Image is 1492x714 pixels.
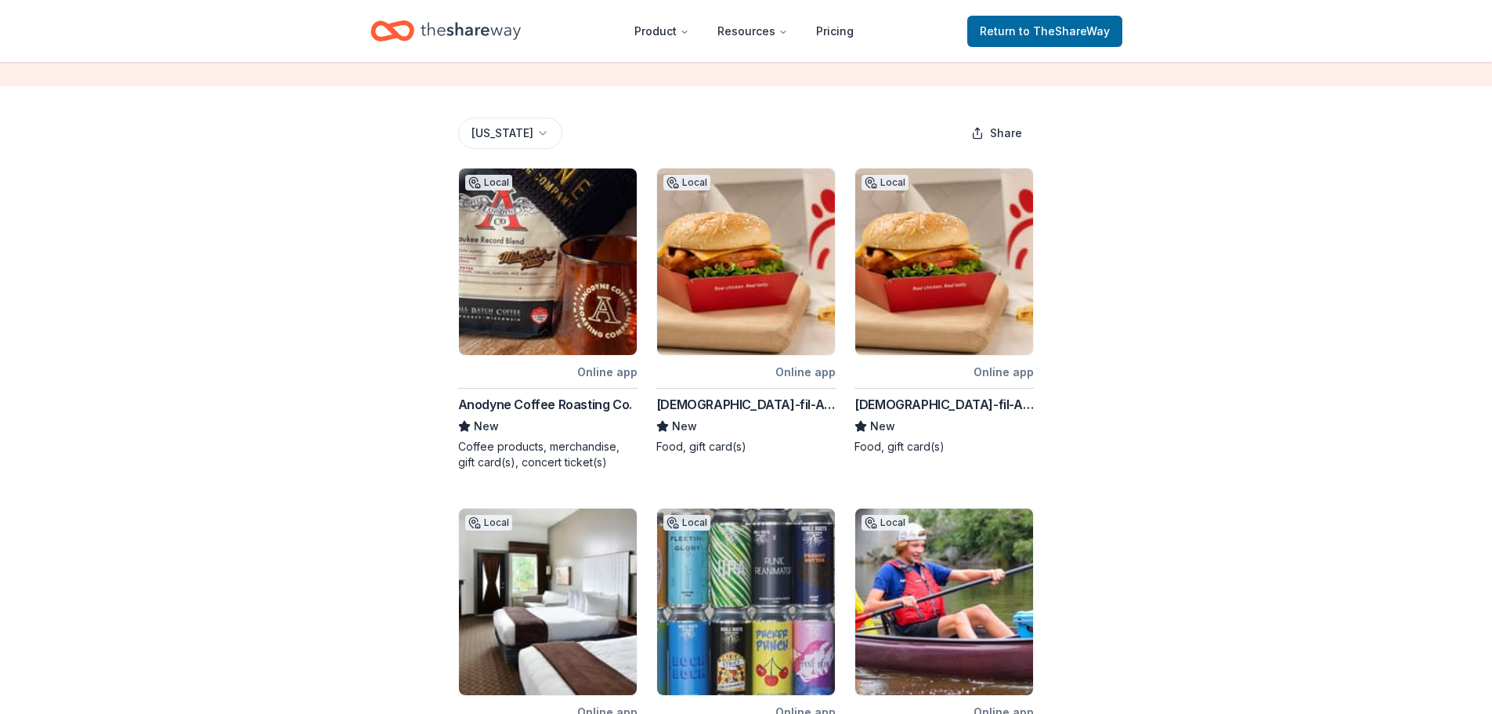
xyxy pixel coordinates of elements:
div: Local [862,515,909,531]
img: Image for Chick-fil-A (Madison) [657,169,835,355]
a: Image for Chick-fil-A (Mount Pleasant)LocalOnline app[DEMOGRAPHIC_DATA]-fil-A ([GEOGRAPHIC_DATA])... [854,168,1034,455]
div: Online app [577,362,638,382]
button: Share [959,118,1035,149]
a: Pricing [804,16,866,47]
span: New [870,417,895,436]
button: Product [622,16,702,47]
a: Returnto TheShareWay [967,16,1122,47]
div: Local [465,515,512,531]
div: Food, gift card(s) [854,439,1034,455]
div: Local [663,515,710,531]
div: Online app [974,362,1034,382]
div: Coffee products, merchandise, gift card(s), concert ticket(s) [458,439,638,470]
button: Resources [705,16,800,47]
nav: Main [622,13,866,49]
div: Online app [775,362,836,382]
span: Share [990,124,1022,143]
div: Local [465,175,512,190]
div: [DEMOGRAPHIC_DATA]-fil-A ([GEOGRAPHIC_DATA]) [854,395,1034,414]
div: Local [862,175,909,190]
span: to TheShareWay [1019,24,1110,38]
a: Image for Anodyne Coffee Roasting Co.LocalOnline appAnodyne Coffee Roasting Co.NewCoffee products... [458,168,638,470]
span: New [672,417,697,436]
a: Home [370,13,521,49]
img: Image for Chick-fil-A (Mount Pleasant) [855,169,1033,355]
div: Anodyne Coffee Roasting Co. [458,395,632,414]
span: Return [980,22,1110,41]
span: New [474,417,499,436]
img: Image for SRE Outdoors [855,509,1033,695]
div: Food, gift card(s) [656,439,836,455]
img: Image for Kalahari Resorts (Wisconsin) [459,509,637,695]
a: Image for Chick-fil-A (Madison)LocalOnline app[DEMOGRAPHIC_DATA]-fil-A ([GEOGRAPHIC_DATA])NewFood... [656,168,836,455]
img: Image for Noble Roots Brewing [657,509,835,695]
div: Local [663,175,710,190]
div: [DEMOGRAPHIC_DATA]-fil-A ([GEOGRAPHIC_DATA]) [656,395,836,414]
img: Image for Anodyne Coffee Roasting Co. [459,169,637,355]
